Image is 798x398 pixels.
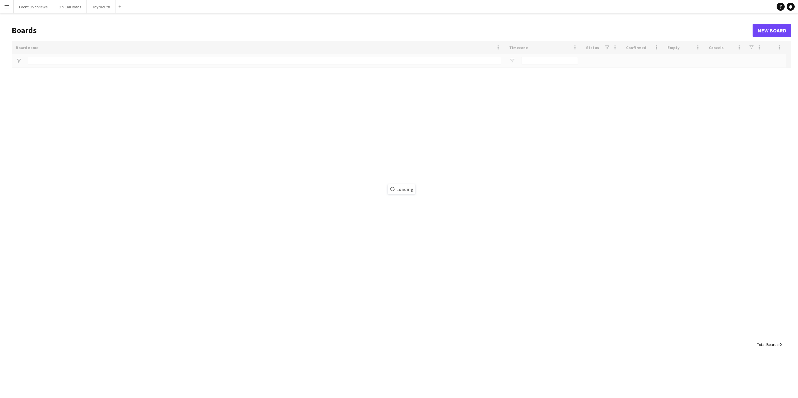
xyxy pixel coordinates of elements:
[53,0,87,13] button: On Call Rotas
[753,24,791,37] a: New Board
[757,338,781,351] div: :
[779,342,781,347] span: 0
[388,184,415,194] span: Loading
[14,0,53,13] button: Event Overviews
[12,25,753,35] h1: Boards
[757,342,778,347] span: Total Boards
[87,0,116,13] button: Taymouth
